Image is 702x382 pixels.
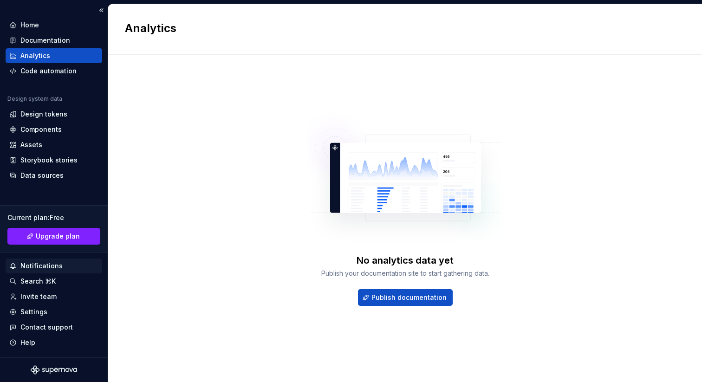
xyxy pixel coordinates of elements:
[357,254,454,267] div: No analytics data yet
[7,228,100,245] a: Upgrade plan
[6,33,102,48] a: Documentation
[6,304,102,319] a: Settings
[95,4,108,17] button: Collapse sidebar
[6,48,102,63] a: Analytics
[20,36,70,45] div: Documentation
[31,365,77,375] svg: Supernova Logo
[20,338,35,347] div: Help
[20,277,56,286] div: Search ⌘K
[6,320,102,335] button: Contact support
[20,171,64,180] div: Data sources
[7,95,62,103] div: Design system data
[20,307,47,317] div: Settings
[321,269,489,278] div: Publish your documentation site to start gathering data.
[371,293,447,302] span: Publish documentation
[20,323,73,332] div: Contact support
[6,259,102,273] button: Notifications
[20,20,39,30] div: Home
[36,232,80,241] span: Upgrade plan
[6,64,102,78] a: Code automation
[6,168,102,183] a: Data sources
[6,137,102,152] a: Assets
[20,51,50,60] div: Analytics
[6,289,102,304] a: Invite team
[20,125,62,134] div: Components
[6,122,102,137] a: Components
[6,107,102,122] a: Design tokens
[6,18,102,32] a: Home
[6,274,102,289] button: Search ⌘K
[6,335,102,350] button: Help
[20,261,63,271] div: Notifications
[358,289,453,306] button: Publish documentation
[7,213,100,222] div: Current plan : Free
[6,153,102,168] a: Storybook stories
[20,66,77,76] div: Code automation
[20,292,57,301] div: Invite team
[20,110,67,119] div: Design tokens
[20,155,78,165] div: Storybook stories
[125,21,674,36] h2: Analytics
[20,140,42,149] div: Assets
